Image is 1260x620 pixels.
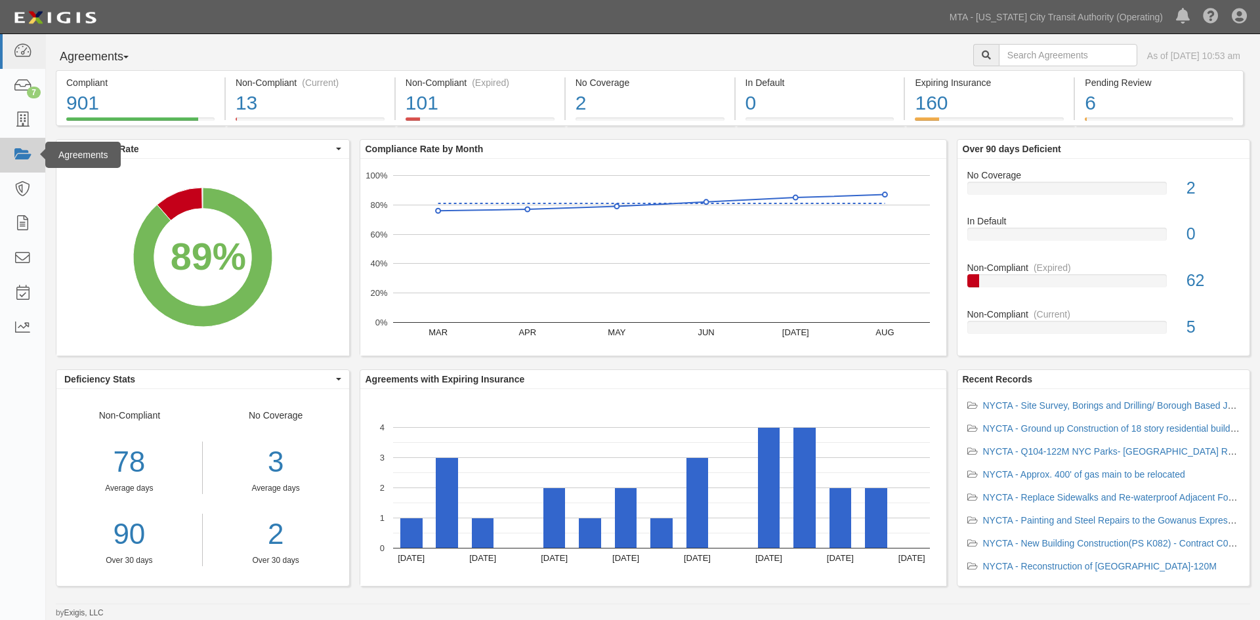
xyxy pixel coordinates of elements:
[429,327,448,337] text: MAR
[518,327,536,337] text: APR
[213,514,339,555] a: 2
[10,6,100,30] img: logo-5460c22ac91f19d4615b14bd174203de0afe785f0fc80cf4dbbc73dc1793850b.png
[1177,269,1249,293] div: 62
[66,89,215,117] div: 901
[366,171,388,180] text: 100%
[203,409,349,566] div: No Coverage
[370,229,387,239] text: 60%
[379,543,384,553] text: 0
[736,117,904,128] a: In Default0
[45,142,121,168] div: Agreements
[379,453,384,463] text: 3
[236,89,385,117] div: 13
[967,308,1240,344] a: Non-Compliant(Current)5
[64,373,333,386] span: Deficiency Stats
[213,442,339,483] div: 3
[56,159,349,356] svg: A chart.
[1034,308,1070,321] div: (Current)
[963,144,1061,154] b: Over 90 days Deficient
[957,169,1250,182] div: No Coverage
[56,409,203,566] div: Non-Compliant
[612,553,639,563] text: [DATE]
[171,230,246,283] div: 89%
[905,117,1074,128] a: Expiring Insurance160
[396,117,564,128] a: Non-Compliant(Expired)101
[360,159,946,356] svg: A chart.
[360,389,946,586] svg: A chart.
[957,261,1250,274] div: Non-Compliant
[1147,49,1240,62] div: As of [DATE] 10:53 am
[875,327,894,337] text: AUG
[56,483,202,494] div: Average days
[406,89,555,117] div: 101
[963,374,1033,384] b: Recent Records
[27,87,41,98] div: 7
[1203,9,1219,25] i: Help Center - Complianz
[213,555,339,566] div: Over 30 days
[64,142,333,155] span: Compliance Rate
[398,553,425,563] text: [DATE]
[472,76,509,89] div: (Expired)
[370,200,387,210] text: 80%
[541,553,568,563] text: [DATE]
[56,514,202,555] a: 90
[967,261,1240,308] a: Non-Compliant(Expired)62
[379,423,384,432] text: 4
[1177,222,1249,246] div: 0
[983,469,1185,480] a: NYCTA - Approx. 400' of gas main to be relocated
[782,327,808,337] text: [DATE]
[370,258,387,268] text: 40%
[366,144,484,154] b: Compliance Rate by Month
[1177,176,1249,200] div: 2
[957,308,1250,321] div: Non-Compliant
[469,553,496,563] text: [DATE]
[576,89,724,117] div: 2
[983,561,1217,571] a: NYCTA - Reconstruction of [GEOGRAPHIC_DATA]-120M
[967,169,1240,215] a: No Coverage2
[56,44,154,70] button: Agreements
[745,89,894,117] div: 0
[915,89,1064,117] div: 160
[236,76,385,89] div: Non-Compliant (Current)
[56,555,202,566] div: Over 30 days
[943,4,1169,30] a: MTA - [US_STATE] City Transit Authority (Operating)
[56,608,104,619] small: by
[1085,89,1233,117] div: 6
[566,117,734,128] a: No Coverage2
[745,76,894,89] div: In Default
[608,327,626,337] text: MAY
[56,140,349,158] button: Compliance Rate
[1034,261,1071,274] div: (Expired)
[66,76,215,89] div: Compliant
[999,44,1137,66] input: Search Agreements
[379,513,384,523] text: 1
[915,76,1064,89] div: Expiring Insurance
[64,608,104,617] a: Exigis, LLC
[698,327,714,337] text: JUN
[56,117,224,128] a: Compliant901
[967,215,1240,261] a: In Default0
[1075,117,1244,128] a: Pending Review6
[1085,76,1233,89] div: Pending Review
[379,483,384,493] text: 2
[755,553,782,563] text: [DATE]
[366,374,525,384] b: Agreements with Expiring Insurance
[1177,316,1249,339] div: 5
[370,288,387,298] text: 20%
[302,76,339,89] div: (Current)
[898,553,925,563] text: [DATE]
[375,318,387,327] text: 0%
[56,442,202,483] div: 78
[213,483,339,494] div: Average days
[683,553,710,563] text: [DATE]
[406,76,555,89] div: Non-Compliant (Expired)
[576,76,724,89] div: No Coverage
[826,553,853,563] text: [DATE]
[56,370,349,388] button: Deficiency Stats
[226,117,394,128] a: Non-Compliant(Current)13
